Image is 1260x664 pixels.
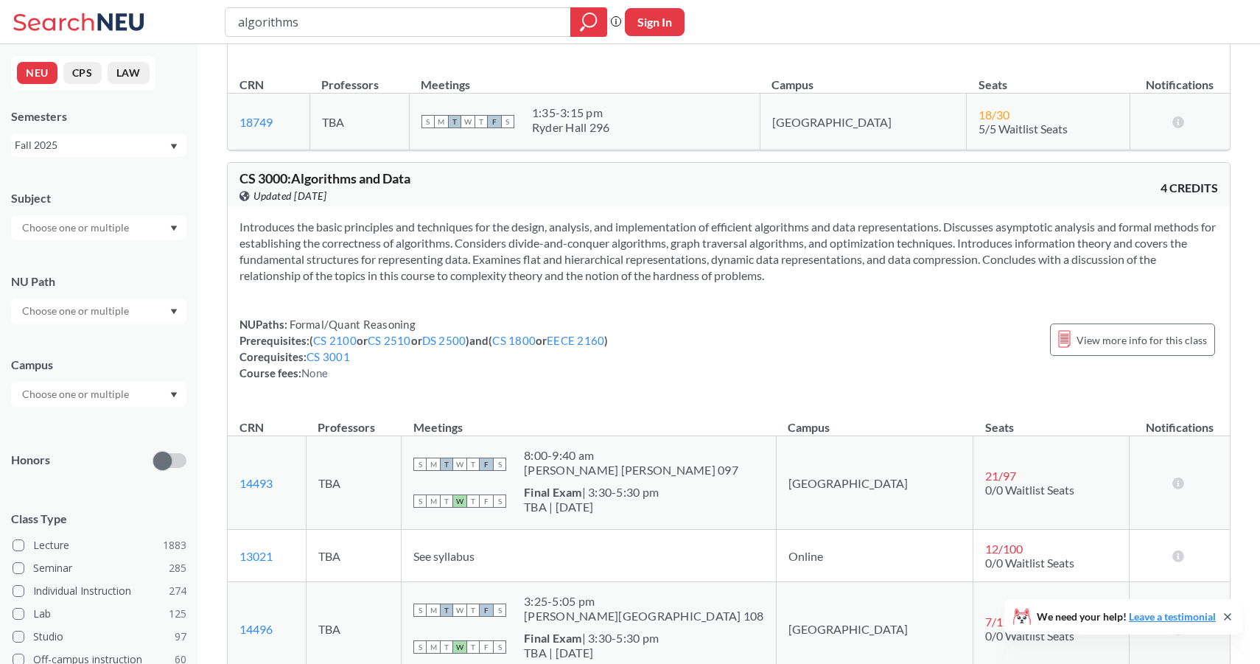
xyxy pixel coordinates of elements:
span: S [421,115,435,128]
a: Leave a testimonial [1129,610,1216,623]
th: Seats [967,62,1130,94]
span: Updated [DATE] [253,188,326,204]
th: Meetings [409,62,760,94]
span: 1883 [163,537,186,553]
svg: Dropdown arrow [170,392,178,398]
span: F [480,458,493,471]
span: T [440,604,453,617]
div: CRN [239,419,264,436]
div: Fall 2025Dropdown arrow [11,133,186,157]
span: M [427,458,440,471]
label: Lecture [13,536,186,555]
th: Notifications [1130,62,1230,94]
div: magnifying glass [570,7,607,37]
span: 0/0 Waitlist Seats [985,483,1074,497]
th: Campus [760,62,966,94]
span: M [435,115,448,128]
span: S [413,494,427,508]
div: CRN [239,77,264,93]
span: 5/5 Waitlist Seats [979,122,1068,136]
a: 14493 [239,476,273,490]
td: Online [776,530,973,582]
span: S [493,640,506,654]
td: TBA [309,94,409,150]
label: Studio [13,627,186,646]
input: Class, professor, course number, "phrase" [237,10,560,35]
span: T [475,115,488,128]
div: Dropdown arrow [11,298,186,324]
p: Honors [11,452,50,469]
div: [PERSON_NAME] [PERSON_NAME] 097 [524,463,738,478]
span: T [440,458,453,471]
span: 274 [169,583,186,599]
div: Ryder Hall 296 [532,120,610,135]
button: LAW [108,62,150,84]
button: NEU [17,62,57,84]
a: DS 2500 [422,334,466,347]
div: Semesters [11,108,186,125]
span: None [301,366,328,380]
span: T [466,494,480,508]
a: 14496 [239,622,273,636]
span: T [466,640,480,654]
span: F [480,604,493,617]
b: Final Exam [524,631,582,645]
span: 21 / 97 [985,469,1016,483]
div: Fall 2025 [15,137,169,153]
span: 0/0 Waitlist Seats [985,556,1074,570]
section: Introduces the basic principles and techniques for the design, analysis, and implementation of ef... [239,219,1218,284]
svg: Dropdown arrow [170,309,178,315]
a: EECE 2160 [547,334,604,347]
a: CS 3001 [307,350,350,363]
span: View more info for this class [1077,331,1207,349]
div: TBA | [DATE] [524,646,659,660]
td: [GEOGRAPHIC_DATA] [760,94,966,150]
span: 12 / 100 [985,542,1023,556]
b: Final Exam [524,485,582,499]
svg: Dropdown arrow [170,144,178,150]
td: TBA [306,436,401,530]
span: W [453,494,466,508]
span: 125 [169,606,186,622]
svg: Dropdown arrow [170,226,178,231]
span: S [413,458,427,471]
span: 18 / 30 [979,108,1009,122]
div: | 3:30-5:30 pm [524,485,659,500]
span: S [493,604,506,617]
td: [GEOGRAPHIC_DATA] [776,436,973,530]
span: M [427,494,440,508]
span: Formal/Quant Reasoning [287,318,416,331]
span: T [466,458,480,471]
a: CS 2100 [313,334,357,347]
span: T [440,640,453,654]
span: F [480,640,493,654]
a: 13021 [239,549,273,563]
a: 18749 [239,115,273,129]
span: 97 [175,629,186,645]
a: CS 2510 [368,334,411,347]
div: Dropdown arrow [11,382,186,407]
span: W [461,115,475,128]
div: Dropdown arrow [11,215,186,240]
input: Choose one or multiple [15,219,139,237]
input: Choose one or multiple [15,302,139,320]
svg: magnifying glass [580,12,598,32]
span: M [427,640,440,654]
th: Meetings [402,405,777,436]
label: Individual Instruction [13,581,186,601]
span: M [427,604,440,617]
div: | 3:30-5:30 pm [524,631,659,646]
th: Seats [973,405,1130,436]
span: S [493,458,506,471]
td: TBA [306,530,401,582]
span: 0/0 Waitlist Seats [985,629,1074,643]
th: Campus [776,405,973,436]
span: F [480,494,493,508]
th: Professors [309,62,409,94]
div: NU Path [11,273,186,290]
span: 4 CREDITS [1161,180,1218,196]
div: [PERSON_NAME][GEOGRAPHIC_DATA] 108 [524,609,764,623]
span: S [493,494,506,508]
div: 8:00 - 9:40 am [524,448,738,463]
div: Subject [11,190,186,206]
